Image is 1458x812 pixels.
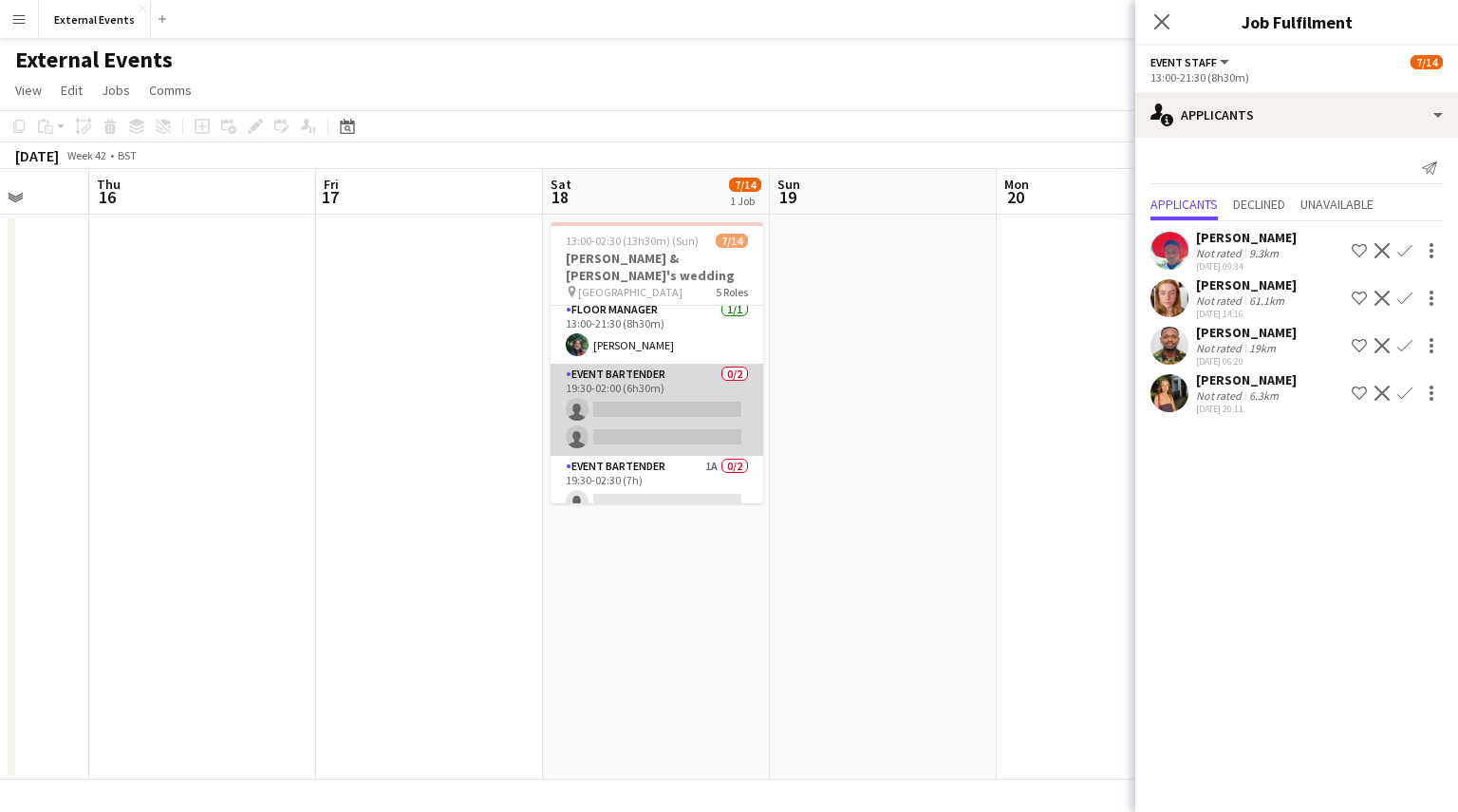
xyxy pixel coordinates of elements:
[1233,198,1285,211] span: Declined
[716,234,748,248] span: 7/14
[1245,341,1280,355] div: 19km
[1135,92,1458,138] div: Applicants
[321,186,339,208] span: 17
[61,82,83,99] span: Edit
[551,456,763,548] app-card-role: Event bartender1A0/219:30-02:30 (7h)
[1196,371,1297,388] div: [PERSON_NAME]
[8,78,49,103] a: View
[118,148,137,162] div: BST
[548,186,571,208] span: 18
[578,285,682,299] span: [GEOGRAPHIC_DATA]
[1196,293,1245,308] div: Not rated
[94,78,138,103] a: Jobs
[551,176,571,193] span: Sat
[730,194,760,208] div: 1 Job
[1150,55,1217,69] span: Event staff
[1196,308,1297,320] div: [DATE] 14:16
[15,82,42,99] span: View
[1196,229,1297,246] div: [PERSON_NAME]
[53,78,90,103] a: Edit
[1245,293,1288,308] div: 61.1km
[775,186,800,208] span: 19
[1150,55,1232,69] button: Event staff
[566,234,699,248] span: 13:00-02:30 (13h30m) (Sun)
[1196,403,1297,415] div: [DATE] 20:11
[1004,176,1029,193] span: Mon
[94,186,121,208] span: 16
[141,78,199,103] a: Comms
[716,285,748,299] span: 5 Roles
[1196,260,1297,273] div: [DATE] 09:34
[15,46,173,74] h1: External Events
[551,250,763,284] h3: [PERSON_NAME] & [PERSON_NAME]'s wedding
[551,299,763,364] app-card-role: Floor manager1/113:00-21:30 (8h30m)[PERSON_NAME]
[1300,198,1374,211] span: Unavailable
[1196,355,1297,368] div: [DATE] 06:20
[1411,55,1443,69] span: 7/14
[1196,388,1245,403] div: Not rated
[102,82,130,99] span: Jobs
[1150,70,1443,85] div: 13:00-21:30 (8h30m)
[551,222,763,503] app-job-card: 13:00-02:30 (13h30m) (Sun)7/14[PERSON_NAME] & [PERSON_NAME]'s wedding [GEOGRAPHIC_DATA]5 Roles Fl...
[551,364,763,456] app-card-role: Event bartender0/219:30-02:00 (6h30m)
[1135,9,1458,34] h3: Job Fulfilment
[1150,198,1218,211] span: Applicants
[1001,186,1029,208] span: 20
[15,146,59,165] div: [DATE]
[149,82,192,99] span: Comms
[97,176,121,193] span: Thu
[63,148,110,162] span: Week 42
[1245,246,1282,260] div: 9.3km
[324,176,339,193] span: Fri
[1196,276,1297,293] div: [PERSON_NAME]
[1196,324,1297,341] div: [PERSON_NAME]
[729,178,761,192] span: 7/14
[777,176,800,193] span: Sun
[39,1,151,38] button: External Events
[1196,341,1245,355] div: Not rated
[1196,246,1245,260] div: Not rated
[1245,388,1282,403] div: 6.3km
